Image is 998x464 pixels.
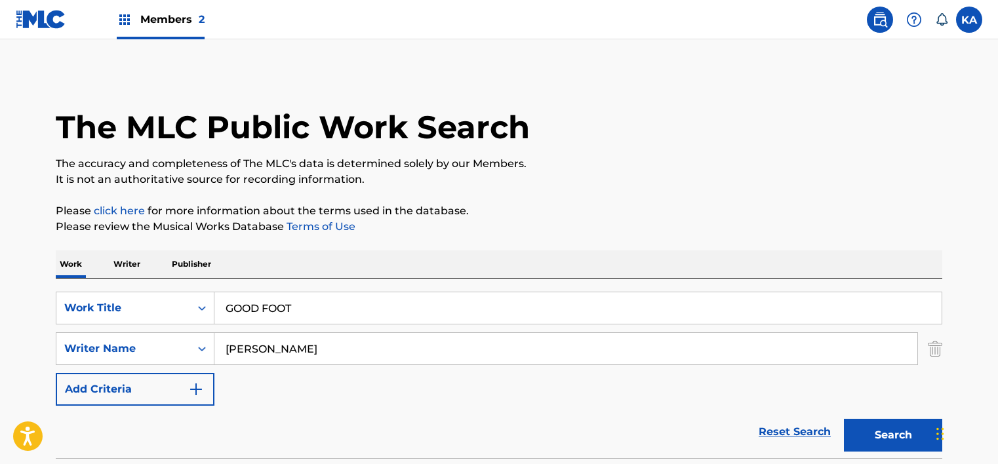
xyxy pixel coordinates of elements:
[56,373,214,406] button: Add Criteria
[956,7,982,33] div: User Menu
[56,292,942,458] form: Search Form
[872,12,888,28] img: search
[188,381,204,397] img: 9d2ae6d4665cec9f34b9.svg
[752,417,837,446] a: Reset Search
[961,286,998,392] iframe: Resource Center
[56,203,942,219] p: Please for more information about the terms used in the database.
[56,250,86,278] p: Work
[935,13,948,26] div: Notifications
[64,341,182,357] div: Writer Name
[64,300,182,316] div: Work Title
[901,7,927,33] div: Help
[284,220,355,233] a: Terms of Use
[56,156,942,172] p: The accuracy and completeness of The MLC's data is determined solely by our Members.
[56,172,942,187] p: It is not an authoritative source for recording information.
[56,107,530,147] h1: The MLC Public Work Search
[906,12,922,28] img: help
[928,332,942,365] img: Delete Criterion
[867,7,893,33] a: Public Search
[844,419,942,452] button: Search
[936,414,944,454] div: Drag
[16,10,66,29] img: MLC Logo
[110,250,144,278] p: Writer
[56,219,942,235] p: Please review the Musical Works Database
[199,13,205,26] span: 2
[94,204,145,217] a: click here
[168,250,215,278] p: Publisher
[140,12,205,27] span: Members
[932,401,998,464] iframe: Chat Widget
[117,12,132,28] img: Top Rightsholders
